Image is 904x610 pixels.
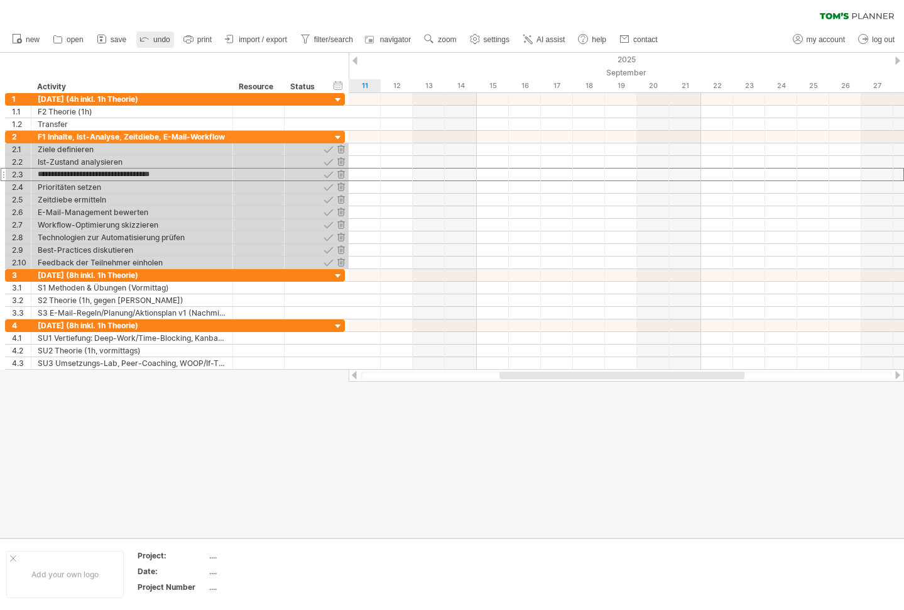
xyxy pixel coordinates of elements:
div: 3.2 [12,294,31,306]
span: filter/search [314,35,353,44]
div: remove [335,156,347,168]
div: .... [209,566,315,577]
div: Wednesday, 17 September 2025 [541,79,573,92]
div: Thursday, 25 September 2025 [797,79,829,92]
div: Technologien zur Automatisierung prüfen [38,231,226,243]
div: 4 [12,319,31,331]
a: contact [616,31,662,48]
div: remove [335,219,347,231]
a: filter/search [297,31,357,48]
div: approve [322,219,334,231]
div: 2.2 [12,156,31,168]
div: approve [322,143,334,155]
div: approve [322,194,334,206]
div: .... [209,550,315,561]
div: SU3 Umsetzungs-Lab, Peer-Coaching, WOOP/If-Then, Aktionsplan v2 & Commitments [38,357,226,369]
span: help [592,35,606,44]
div: approve [322,244,334,256]
div: remove [335,169,347,180]
div: [DATE] (4h inkl. 1h Theorie) [38,93,226,105]
div: Ist-Zustand analysieren [38,156,226,168]
span: save [111,35,126,44]
div: 2.10 [12,257,31,269]
div: E-Mail-Management bewerten [38,206,226,218]
div: Saturday, 20 September 2025 [637,79,669,92]
div: Workflow-Optimierung skizzieren [38,219,226,231]
div: Date: [138,566,207,577]
div: Friday, 19 September 2025 [605,79,637,92]
div: F2 Theorie (1h) [38,106,226,118]
a: my account [790,31,849,48]
div: 2.1 [12,143,31,155]
div: 3.3 [12,307,31,319]
div: 1.2 [12,118,31,130]
span: open [67,35,84,44]
span: AI assist [536,35,565,44]
div: S2 Theorie (1h, gegen [PERSON_NAME]) [38,294,226,306]
span: navigator [380,35,411,44]
a: help [575,31,610,48]
div: 2.9 [12,244,31,256]
div: Tuesday, 16 September 2025 [509,79,541,92]
div: 2.3 [12,169,31,180]
div: [DATE] (8h inkl. 1h Theorie) [38,269,226,281]
div: SU2 Theorie (1h, vormittags) [38,345,226,357]
div: 1 [12,93,31,105]
div: approve [322,181,334,193]
a: log out [855,31,898,48]
div: 4.3 [12,357,31,369]
div: Monday, 22 September 2025 [701,79,733,92]
div: 3 [12,269,31,281]
div: 2.5 [12,194,31,206]
div: Tuesday, 23 September 2025 [733,79,765,92]
div: 2.7 [12,219,31,231]
div: 2 [12,131,31,143]
div: approve [322,231,334,243]
div: Status [290,80,318,93]
div: Friday, 12 September 2025 [381,79,413,92]
a: undo [136,31,174,48]
div: Thursday, 11 September 2025 [349,79,381,92]
div: Prioritäten setzen [38,181,226,193]
a: AI assist [520,31,569,48]
a: settings [467,31,513,48]
div: Sunday, 21 September 2025 [669,79,701,92]
a: open [50,31,87,48]
div: F1 Inhalte, Ist-Analyse, Zeitdiebe, E-Mail-Workflow [38,131,226,143]
div: 4.2 [12,345,31,357]
a: navigator [363,31,415,48]
div: 3.1 [12,282,31,294]
div: Ziele definieren [38,143,226,155]
div: [DATE] (8h inkl. 1h Theorie) [38,319,226,331]
span: my account [807,35,845,44]
div: remove [335,231,347,243]
div: Add your own logo [6,551,124,598]
div: 1.1 [12,106,31,118]
div: Sunday, 14 September 2025 [445,79,477,92]
a: new [9,31,43,48]
div: Saturday, 27 September 2025 [861,79,893,92]
div: 2.4 [12,181,31,193]
a: zoom [421,31,460,48]
div: Friday, 26 September 2025 [829,79,861,92]
div: Zeitdiebe ermitteln [38,194,226,206]
div: SU1 Vertiefung: Deep-Work/Time-Blocking, Kanban/WIP, Automationen [38,332,226,344]
div: Feedback der Teilnehmer einholen [38,257,226,269]
div: Resource [239,80,277,93]
div: 2.8 [12,231,31,243]
div: 2.6 [12,206,31,218]
div: remove [335,206,347,218]
div: Monday, 15 September 2025 [477,79,509,92]
div: remove [335,194,347,206]
div: Project Number [138,582,207,592]
div: approve [322,206,334,218]
span: print [197,35,212,44]
span: new [26,35,40,44]
div: Best-Practices diskutieren [38,244,226,256]
span: zoom [438,35,456,44]
div: Transfer [38,118,226,130]
span: import / export [239,35,287,44]
div: approve [322,169,334,180]
div: S1 Methoden & Übungen (Vormittag) [38,282,226,294]
div: remove [335,244,347,256]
